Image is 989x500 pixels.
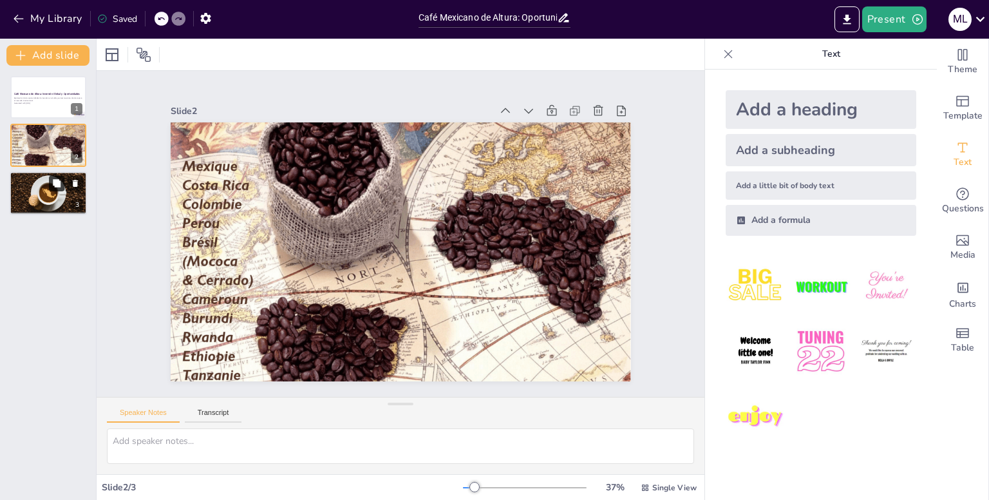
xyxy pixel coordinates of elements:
[726,322,786,381] img: 4.jpeg
[948,63,977,77] span: Theme
[948,8,972,31] div: M L
[14,102,82,104] p: Generated with [URL]
[937,85,988,131] div: Add ready made slides
[856,322,916,381] img: 6.jpeg
[862,6,927,32] button: Present
[943,109,983,123] span: Template
[726,90,916,129] div: Add a heading
[97,13,137,25] div: Saved
[726,171,916,200] div: Add a little bit of body text
[136,47,151,63] span: Position
[49,175,64,191] button: Duplicate Slide
[185,409,242,423] button: Transcript
[10,76,86,119] div: 1
[14,92,80,95] strong: Café Mexicano de Altura: Inversión Global y Oportunidades
[937,317,988,363] div: Add a table
[834,6,860,32] button: Export to PowerPoint
[10,171,87,215] div: 3
[726,387,786,447] img: 7.jpeg
[791,322,851,381] img: 5.jpeg
[71,103,82,115] div: 1
[951,341,974,355] span: Table
[726,205,916,236] div: Add a formula
[14,97,82,102] p: Exploración de las oportunidades de inversión en el café gourmet mexicano de altura para el merca...
[942,202,984,216] span: Questions
[68,175,83,191] button: Delete Slide
[949,297,976,311] span: Charts
[950,248,975,262] span: Media
[652,483,697,493] span: Single View
[10,124,86,166] div: 2
[10,8,88,29] button: My Library
[102,44,122,65] div: Layout
[107,409,180,423] button: Speaker Notes
[6,45,89,66] button: Add slide
[419,8,557,27] input: Insert title
[102,481,463,494] div: Slide 2 / 3
[726,134,916,166] div: Add a subheading
[599,481,630,494] div: 37 %
[954,155,972,169] span: Text
[937,39,988,85] div: Change the overall theme
[937,271,988,317] div: Add charts and graphs
[856,256,916,316] img: 3.jpeg
[948,6,972,32] button: M L
[297,341,617,387] div: Slide 2
[71,151,82,163] div: 2
[791,256,851,316] img: 2.jpeg
[937,178,988,224] div: Get real-time input from your audience
[71,199,83,211] div: 3
[937,224,988,271] div: Add images, graphics, shapes or video
[739,39,924,70] p: Text
[937,131,988,178] div: Add text boxes
[726,256,786,316] img: 1.jpeg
